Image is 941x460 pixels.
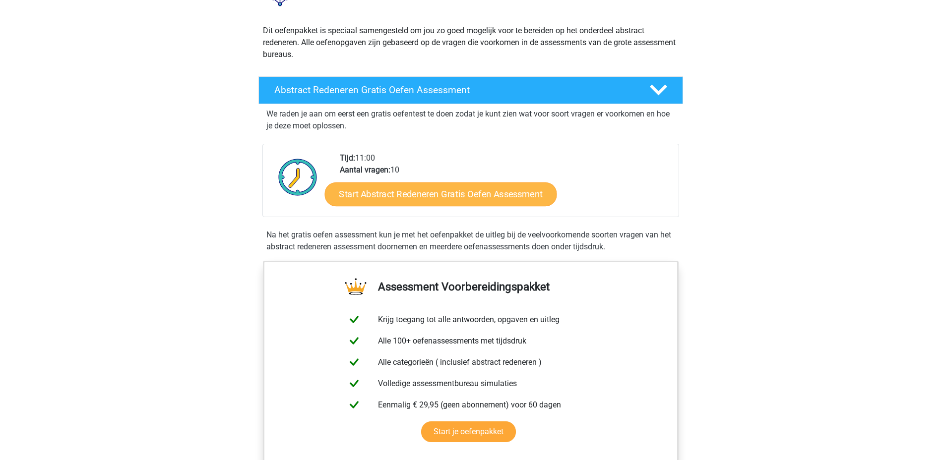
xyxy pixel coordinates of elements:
[254,76,687,104] a: Abstract Redeneren Gratis Oefen Assessment
[262,229,679,253] div: Na het gratis oefen assessment kun je met het oefenpakket de uitleg bij de veelvoorkomende soorte...
[332,152,678,217] div: 11:00 10
[421,421,516,442] a: Start je oefenpakket
[263,25,679,60] p: Dit oefenpakket is speciaal samengesteld om jou zo goed mogelijk voor te bereiden op het onderdee...
[274,84,633,96] h4: Abstract Redeneren Gratis Oefen Assessment
[324,182,557,206] a: Start Abstract Redeneren Gratis Oefen Assessment
[273,152,323,202] img: Klok
[266,108,675,132] p: We raden je aan om eerst een gratis oefentest te doen zodat je kunt zien wat voor soort vragen er...
[340,153,355,163] b: Tijd:
[340,165,390,174] b: Aantal vragen:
